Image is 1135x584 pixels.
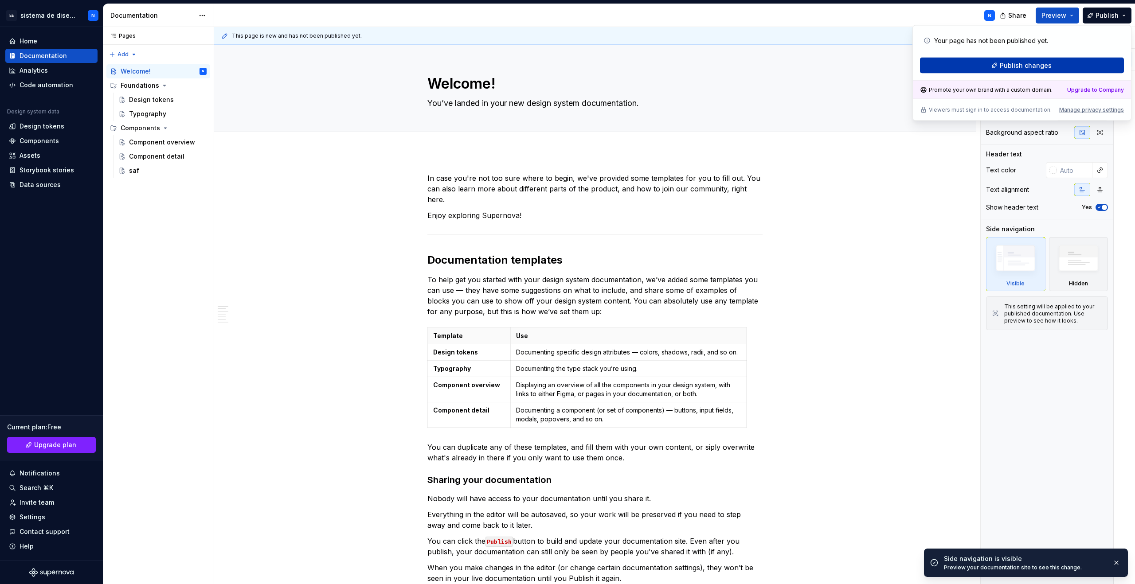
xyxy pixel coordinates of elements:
a: Upgrade to Company [1067,86,1124,93]
p: In case you're not too sure where to begin, we've provided some templates for you to fill out. Yo... [427,173,763,205]
span: Preview [1041,11,1066,20]
span: Add [117,51,129,58]
div: Design tokens [129,95,174,104]
div: Welcome! [121,67,151,76]
a: Analytics [5,63,98,78]
p: Documenting the type stack you’re using. [516,364,740,373]
button: EEsistema de diseño aN [2,6,101,25]
a: Assets [5,148,98,163]
div: Visible [986,237,1045,291]
div: Preview your documentation site to see this change. [944,564,1105,571]
div: Manage privacy settings [1059,106,1124,113]
button: Notifications [5,466,98,480]
div: Pages [106,32,136,39]
strong: Component overview [433,381,500,389]
a: Typography [115,107,210,121]
div: Components [106,121,210,135]
div: Component detail [129,152,184,161]
div: N [202,67,204,76]
div: Side navigation is visible [944,554,1105,563]
p: Documenting specific design attributes — colors, shadows, radii, and so on. [516,348,740,357]
p: Displaying an overview of all the components in your design system, with links to either Figma, o... [516,381,740,398]
a: Settings [5,510,98,524]
div: Analytics [20,66,48,75]
div: Visible [1006,280,1025,287]
h2: Documentation templates [427,253,763,267]
p: Template [433,331,505,340]
a: Data sources [5,178,98,192]
p: Your page has not been published yet. [934,36,1048,45]
a: Component overview [115,135,210,149]
div: saf [129,166,139,175]
div: Components [121,124,160,132]
textarea: Welcome! [426,73,761,94]
div: Show header text [986,203,1038,212]
a: Upgrade plan [7,437,96,453]
div: Search ⌘K [20,483,53,492]
p: Nobody will have access to your documentation until you share it. [427,493,763,504]
p: You can click the button to build and update your documentation site. Even after you publish, you... [427,536,763,557]
p: To help get you started with your design system documentation, we’ve added some templates you can... [427,274,763,317]
strong: Component detail [433,406,489,414]
p: Viewers must sign in to access documentation. [929,106,1052,113]
div: Component overview [129,138,195,147]
div: Documentation [110,11,194,20]
h3: Sharing your documentation [427,474,763,486]
a: saf [115,164,210,178]
div: Code automation [20,81,73,90]
a: Storybook stories [5,163,98,177]
div: Design system data [7,108,59,115]
button: Publish [1083,8,1131,23]
div: Storybook stories [20,166,74,175]
div: Contact support [20,527,70,536]
div: Header text [986,150,1022,159]
div: Notifications [20,469,60,478]
div: Design tokens [20,122,64,131]
span: This page is new and has not been published yet. [232,32,362,39]
button: Help [5,539,98,553]
strong: Design tokens [433,348,478,356]
div: Invite team [20,498,54,507]
strong: Typography [433,365,471,372]
p: Everything in the editor will be autosaved, so your work will be preserved if you need to step aw... [427,509,763,530]
div: N [988,12,991,19]
textarea: You’ve landed in your new design system documentation. [426,96,761,110]
a: Invite team [5,495,98,510]
a: Design tokens [115,93,210,107]
span: Publish changes [1000,61,1052,70]
a: Home [5,34,98,48]
button: Publish changes [920,58,1124,74]
svg: Supernova Logo [29,568,74,577]
div: Text color [986,166,1016,175]
p: You can duplicate any of these templates, and fill them with your own content, or siply overwrite... [427,442,763,463]
a: Documentation [5,49,98,63]
p: Documenting a component (or set of components) — buttons, input fields, modals, popovers, and so on. [516,406,740,424]
span: Publish [1096,11,1119,20]
div: EE [6,10,17,21]
p: Use [516,331,740,340]
div: Current plan : Free [7,423,96,432]
button: Search ⌘K [5,481,98,495]
div: Foundations [121,81,159,90]
p: When you make changes in the editor (or change certain documentation settings), they won’t be see... [427,562,763,584]
label: Yes [1082,204,1092,211]
div: Assets [20,151,40,160]
code: Publish [485,537,513,547]
div: Side navigation [986,225,1035,234]
div: Background aspect ratio [986,128,1058,137]
button: Share [995,8,1032,23]
div: Typography [129,109,166,118]
p: Enjoy exploring Supernova! [427,210,763,221]
div: Promote your own brand with a custom domain. [920,86,1053,93]
div: This setting will be applied to your published documentation. Use preview to see how it looks. [1004,303,1102,324]
div: N [91,12,95,19]
input: Auto [1057,162,1092,178]
div: Help [20,542,34,551]
div: Text alignment [986,185,1029,194]
div: Settings [20,513,45,522]
button: Preview [1036,8,1079,23]
div: Components [20,136,59,145]
span: Share [1008,11,1026,20]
